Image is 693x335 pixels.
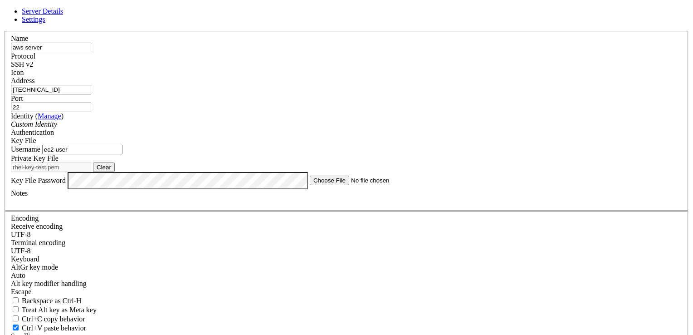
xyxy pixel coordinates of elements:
span: ( ) [35,112,63,120]
input: Server Name [11,43,91,52]
div: Auto [11,271,682,280]
span: UTF-8 [11,231,31,238]
span: Auto [11,271,25,279]
input: Ctrl+C copy behavior [13,315,19,321]
div: SSH v2 [11,60,682,69]
input: Host Name or IP [11,85,91,94]
label: Keyboard [11,255,39,263]
label: Notes [11,189,28,197]
label: Controls how the Alt key is handled. Escape: Send an ESC prefix. 8-Bit: Add 128 to the typed char... [11,280,87,287]
span: SSH v2 [11,60,33,68]
span: UTF-8 [11,247,31,255]
label: Username [11,145,40,153]
label: Port [11,94,23,102]
div: Key File [11,137,682,145]
label: If true, the backspace should send BS ('\x08', aka ^H). Otherwise the backspace key should send '... [11,297,82,305]
div: UTF-8 [11,247,682,255]
span: Escape [11,288,31,296]
label: Key File Password [11,176,66,184]
div: Escape [11,288,682,296]
label: Protocol [11,52,35,60]
input: Ctrl+V paste behavior [13,325,19,330]
input: Backspace as Ctrl-H [13,297,19,303]
label: Set the expected encoding for data received from the host. If the encodings do not match, visual ... [11,222,63,230]
label: Authentication [11,128,54,136]
div: UTF-8 [11,231,682,239]
button: Clear [93,163,115,172]
span: Key File [11,137,36,144]
label: Ctrl+V pastes if true, sends ^V to host if false. Ctrl+Shift+V sends ^V to host if true, pastes i... [11,324,86,332]
label: Private Key File [11,154,59,162]
label: Encoding [11,214,39,222]
label: The default terminal encoding. ISO-2022 enables character map translations (like graphics maps). ... [11,239,65,246]
input: Treat Alt key as Meta key [13,306,19,312]
a: Manage [38,112,61,120]
label: Ctrl-C copies if true, send ^C to host if false. Ctrl-Shift-C sends ^C to host if true, copies if... [11,315,85,323]
label: Identity [11,112,63,120]
a: Server Details [22,7,63,15]
span: Backspace as Ctrl-H [22,297,82,305]
span: Ctrl+V paste behavior [22,324,86,332]
div: Custom Identity [11,120,682,128]
label: Icon [11,69,24,76]
label: Whether the Alt key acts as a Meta key or as a distinct Alt key. [11,306,97,314]
span: Ctrl+C copy behavior [22,315,85,323]
i: Custom Identity [11,120,57,128]
input: Port Number [11,103,91,112]
label: Set the expected encoding for data received from the host. If the encodings do not match, visual ... [11,263,58,271]
label: Name [11,34,28,42]
label: Address [11,77,34,84]
a: Settings [22,15,45,23]
input: Login Username [42,145,122,154]
span: Treat Alt key as Meta key [22,306,97,314]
